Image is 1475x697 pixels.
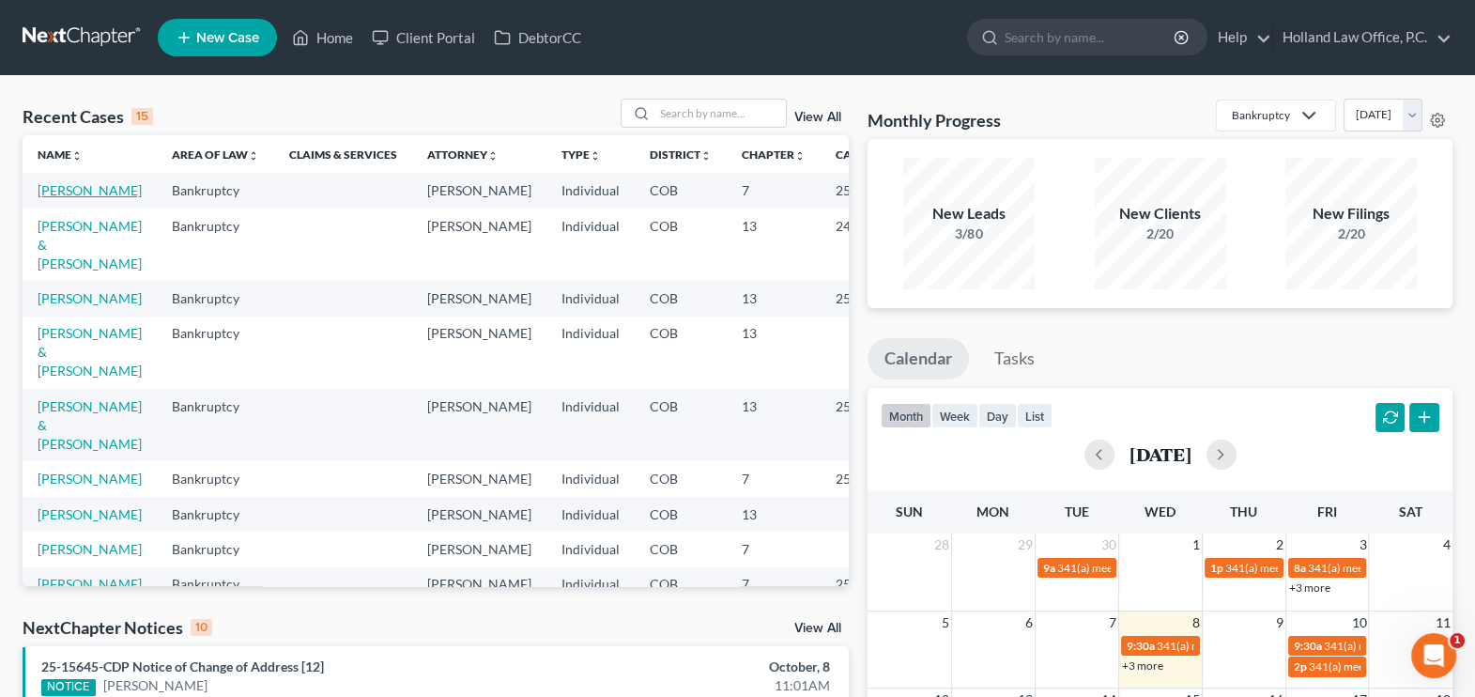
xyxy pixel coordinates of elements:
td: Individual [546,281,635,316]
button: list [1017,403,1052,428]
td: COB [635,209,727,281]
td: Individual [546,389,635,461]
h3: Monthly Progress [868,109,1001,132]
span: 2p [1294,659,1307,674]
a: [PERSON_NAME] [38,471,142,487]
td: Individual [546,567,635,602]
a: [PERSON_NAME] [38,576,142,592]
td: 25-15677 [821,173,911,208]
td: Individual [546,532,635,566]
a: Typeunfold_more [561,147,601,162]
i: unfold_more [590,150,601,162]
td: 7 [727,173,821,208]
span: 1p [1210,561,1223,575]
a: Help [1208,21,1271,54]
td: COB [635,567,727,602]
a: Tasks [977,338,1052,379]
td: 13 [727,497,821,532]
td: COB [635,173,727,208]
td: Bankruptcy [157,567,274,602]
a: +3 more [1122,658,1163,673]
td: 7 [727,461,821,496]
span: 11 [1434,612,1452,634]
td: 25-13355 [821,389,911,461]
td: Bankruptcy [157,209,274,281]
td: COB [635,281,727,316]
a: Home [283,21,362,54]
a: [PERSON_NAME] [38,541,142,557]
td: 13 [727,209,821,281]
div: Recent Cases [23,105,153,128]
div: New Clients [1095,203,1226,225]
td: [PERSON_NAME] [412,389,546,461]
td: 13 [727,317,821,389]
div: 11:01AM [579,676,830,695]
button: day [978,403,1017,428]
td: Bankruptcy [157,532,274,566]
a: Districtunfold_more [650,147,712,162]
div: NextChapter Notices [23,616,212,639]
span: 28 [932,534,951,556]
span: Sat [1399,503,1422,519]
input: Search by name... [654,100,786,127]
a: [PERSON_NAME] [38,290,142,306]
span: Thu [1230,503,1257,519]
td: COB [635,317,727,389]
td: [PERSON_NAME] [412,497,546,532]
a: View All [794,111,841,124]
span: 10 [1349,612,1368,634]
a: Holland Law Office, P.C. [1273,21,1452,54]
td: COB [635,389,727,461]
div: 2/20 [1285,225,1417,243]
td: 7 [727,567,821,602]
td: COB [635,532,727,566]
i: unfold_more [700,150,712,162]
a: Calendar [868,338,969,379]
td: Bankruptcy [157,317,274,389]
td: [PERSON_NAME] [412,317,546,389]
span: 2 [1274,534,1285,556]
div: 15 [131,108,153,125]
div: October, 8 [579,658,830,676]
a: 25-15645-CDP Notice of Change of Address [12] [41,658,324,674]
h2: [DATE] [1129,444,1191,464]
span: 9:30a [1294,639,1322,653]
th: Claims & Services [274,135,412,173]
a: [PERSON_NAME] & [PERSON_NAME] [38,398,142,452]
span: New Case [196,31,259,45]
i: unfold_more [71,150,83,162]
td: 7 [727,532,821,566]
td: COB [635,461,727,496]
a: Case Nounfold_more [836,147,896,162]
span: 1 [1191,534,1202,556]
td: Individual [546,173,635,208]
span: Tue [1065,503,1089,519]
span: Fri [1317,503,1337,519]
span: 30 [1099,534,1118,556]
a: DebtorCC [484,21,591,54]
td: COB [635,497,727,532]
a: View All [794,622,841,635]
span: Mon [976,503,1009,519]
td: Bankruptcy [157,389,274,461]
td: 25-12179 [821,281,911,316]
td: [PERSON_NAME] [412,532,546,566]
span: 341(a) meeting for [PERSON_NAME] [1057,561,1238,575]
span: 4 [1441,534,1452,556]
span: 8 [1191,612,1202,634]
i: unfold_more [248,150,259,162]
button: month [881,403,931,428]
td: Bankruptcy [157,281,274,316]
a: Attorneyunfold_more [427,147,499,162]
div: 2/20 [1095,225,1226,243]
span: Sun [896,503,923,519]
td: [PERSON_NAME] [412,173,546,208]
span: 5 [940,612,951,634]
span: 9 [1274,612,1285,634]
a: Area of Lawunfold_more [172,147,259,162]
td: [PERSON_NAME] [412,461,546,496]
td: Individual [546,461,635,496]
a: Nameunfold_more [38,147,83,162]
td: [PERSON_NAME] [412,567,546,602]
td: Bankruptcy [157,497,274,532]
